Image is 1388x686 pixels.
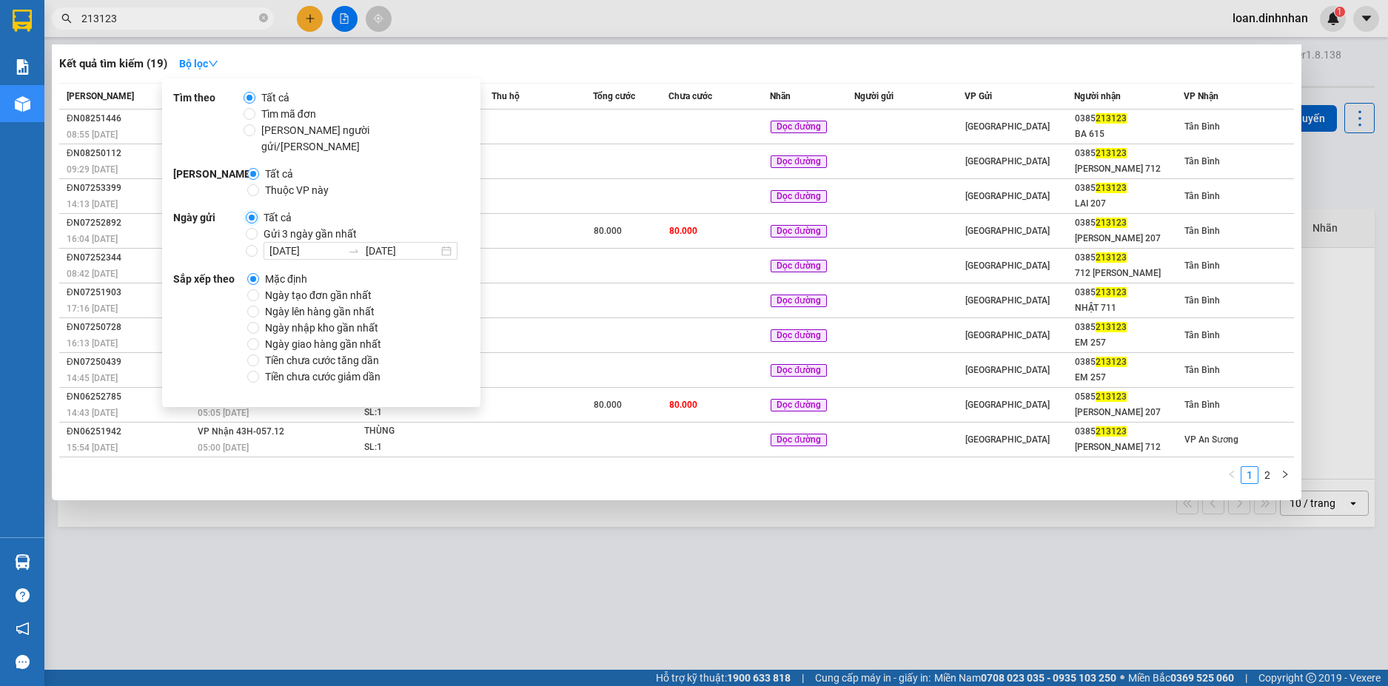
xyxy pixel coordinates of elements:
[1096,357,1127,367] span: 213123
[1184,330,1220,340] span: Tân Bình
[259,352,385,369] span: Tiền chưa cước tăng dần
[67,443,118,453] span: 15:54 [DATE]
[965,295,1050,306] span: [GEOGRAPHIC_DATA]
[1184,91,1218,101] span: VP Nhận
[771,190,827,204] span: Dọc đường
[366,243,438,259] input: Ngày kết thúc
[67,250,193,266] div: ĐN07252344
[1223,466,1241,484] li: Previous Page
[67,424,193,440] div: ĐN06251942
[259,336,387,352] span: Ngày giao hàng gần nhất
[364,423,475,440] div: THÙNG
[771,155,827,169] span: Dọc đường
[198,426,284,437] span: VP Nhận 43H-057.12
[67,389,193,405] div: ĐN06252785
[771,260,827,273] span: Dọc đường
[67,285,193,300] div: ĐN07251903
[179,58,218,70] strong: Bộ lọc
[771,399,827,412] span: Dọc đường
[16,655,30,669] span: message
[67,408,118,418] span: 14:43 [DATE]
[1241,466,1258,484] li: 1
[965,191,1050,201] span: [GEOGRAPHIC_DATA]
[67,269,118,279] span: 08:42 [DATE]
[771,364,827,377] span: Dọc đường
[1075,335,1183,351] div: EM 257
[259,12,268,26] span: close-circle
[1184,295,1220,306] span: Tân Bình
[67,373,118,383] span: 14:45 [DATE]
[208,58,218,69] span: down
[593,91,635,101] span: Tổng cước
[771,225,827,238] span: Dọc đường
[16,588,30,602] span: question-circle
[1075,300,1183,316] div: NHẬT 711
[1258,466,1276,484] li: 2
[1074,91,1121,101] span: Người nhận
[198,443,249,453] span: 05:00 [DATE]
[173,90,244,155] strong: Tìm theo
[1281,470,1290,479] span: right
[81,10,256,27] input: Tìm tên, số ĐT hoặc mã đơn
[669,400,697,410] span: 80.000
[1075,231,1183,246] div: [PERSON_NAME] 207
[167,52,230,75] button: Bộ lọcdown
[1075,285,1183,300] div: 0385
[668,91,712,101] span: Chưa cước
[1184,226,1220,236] span: Tân Bình
[67,320,193,335] div: ĐN07250728
[173,271,247,385] strong: Sắp xếp theo
[67,199,118,209] span: 14:13 [DATE]
[1075,181,1183,196] div: 0385
[1075,370,1183,386] div: EM 257
[1227,470,1236,479] span: left
[67,111,193,127] div: ĐN08251446
[259,320,384,336] span: Ngày nhập kho gần nhất
[259,271,313,287] span: Mặc định
[1075,389,1183,405] div: 0585
[965,365,1050,375] span: [GEOGRAPHIC_DATA]
[1096,426,1127,437] span: 213123
[1241,467,1258,483] a: 1
[1184,191,1220,201] span: Tân Bình
[348,245,360,257] span: to
[348,245,360,257] span: swap-right
[965,434,1050,445] span: [GEOGRAPHIC_DATA]
[771,295,827,308] span: Dọc đường
[669,226,697,236] span: 80.000
[1075,354,1183,370] div: 0385
[1075,250,1183,266] div: 0385
[67,181,193,196] div: ĐN07253399
[364,440,475,456] div: SL: 1
[1096,322,1127,332] span: 213123
[255,106,322,122] span: Tìm mã đơn
[255,90,295,106] span: Tất cả
[259,303,380,320] span: Ngày lên hàng gần nhất
[771,121,827,134] span: Dọc đường
[594,400,622,410] span: 80.000
[67,215,193,231] div: ĐN07252892
[61,13,72,24] span: search
[67,91,134,101] span: [PERSON_NAME]
[1096,252,1127,263] span: 213123
[1276,466,1294,484] button: right
[1075,111,1183,127] div: 0385
[255,122,463,155] span: [PERSON_NAME] người gửi/[PERSON_NAME]
[1096,218,1127,228] span: 213123
[67,234,118,244] span: 16:04 [DATE]
[965,156,1050,167] span: [GEOGRAPHIC_DATA]
[1276,466,1294,484] li: Next Page
[259,166,299,182] span: Tất cả
[770,91,791,101] span: Nhãn
[771,329,827,343] span: Dọc đường
[594,226,622,236] span: 80.000
[198,408,249,418] span: 05:05 [DATE]
[258,209,298,226] span: Tất cả
[259,287,378,303] span: Ngày tạo đơn gần nhất
[67,303,118,314] span: 17:16 [DATE]
[1075,405,1183,420] div: [PERSON_NAME] 207
[16,622,30,636] span: notification
[1259,467,1275,483] a: 2
[965,91,992,101] span: VP Gửi
[965,330,1050,340] span: [GEOGRAPHIC_DATA]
